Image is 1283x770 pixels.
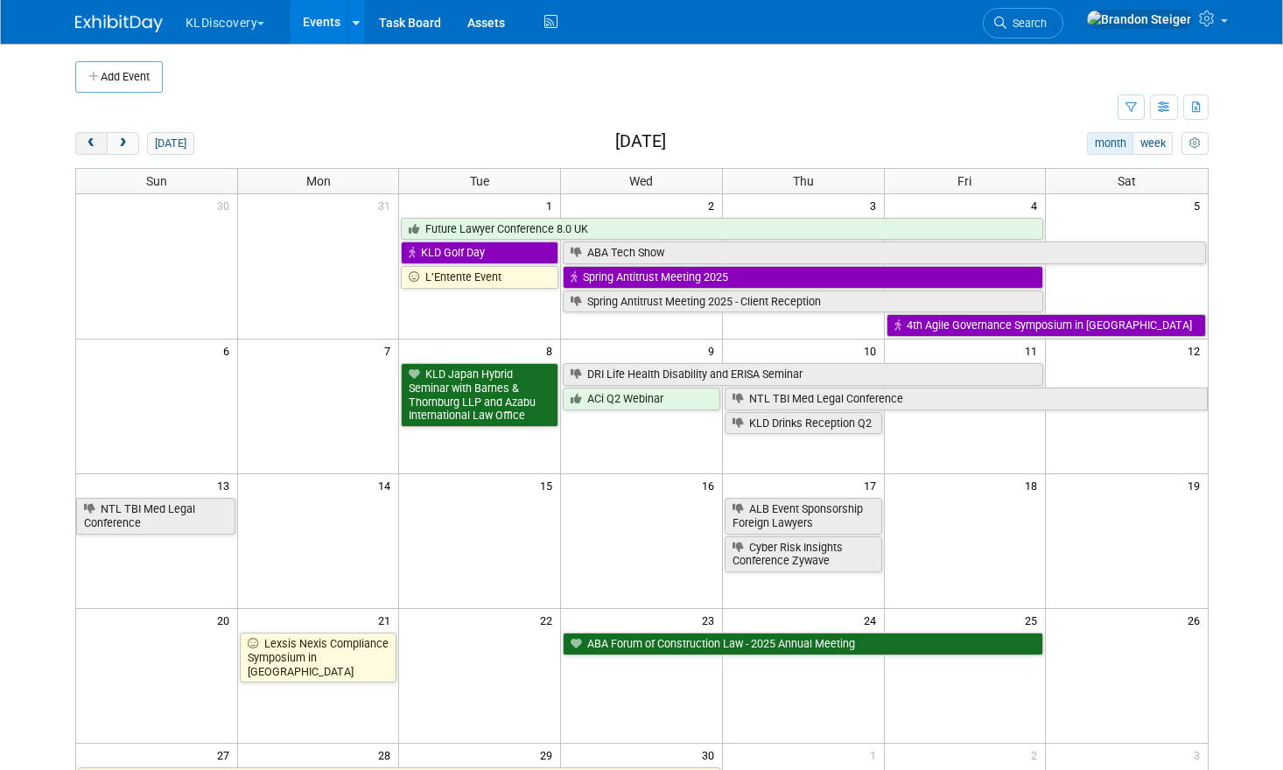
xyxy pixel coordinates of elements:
[1023,339,1045,361] span: 11
[700,474,722,496] span: 16
[1023,474,1045,496] span: 18
[401,363,558,427] a: KLD Japan Hybrid Seminar with Barnes & Thornburg LLP and Azabu International Law Office
[983,8,1063,38] a: Search
[221,339,237,361] span: 6
[538,744,560,766] span: 29
[215,609,237,631] span: 20
[470,174,489,188] span: Tue
[725,388,1208,410] a: NTL TBI Med Legal Conference
[1186,609,1208,631] span: 26
[1189,138,1201,150] i: Personalize Calendar
[862,609,884,631] span: 24
[563,266,1043,289] a: Spring Antitrust Meeting 2025
[725,498,882,534] a: ALB Event Sponsorship Foreign Lawyers
[1192,744,1208,766] span: 3
[700,744,722,766] span: 30
[146,174,167,188] span: Sun
[725,412,882,435] a: KLD Drinks Reception Q2
[563,290,1043,313] a: Spring Antitrust Meeting 2025 - Client Reception
[793,174,814,188] span: Thu
[887,314,1206,337] a: 4th Agile Governance Symposium in [GEOGRAPHIC_DATA]
[868,744,884,766] span: 1
[862,474,884,496] span: 17
[544,194,560,216] span: 1
[215,194,237,216] span: 30
[563,633,1043,655] a: ABA Forum of Construction Law - 2025 Annual Meeting
[401,218,1043,241] a: Future Lawyer Conference 8.0 UK
[1006,17,1047,30] span: Search
[306,174,331,188] span: Mon
[544,339,560,361] span: 8
[725,536,882,572] a: Cyber Risk Insights Conference Zywave
[1029,194,1045,216] span: 4
[1181,132,1208,155] button: myCustomButton
[147,132,193,155] button: [DATE]
[401,266,558,289] a: L’Entente Event
[563,241,1205,264] a: ABA Tech Show
[563,388,720,410] a: ACi Q2 Webinar
[107,132,139,155] button: next
[1118,174,1136,188] span: Sat
[376,609,398,631] span: 21
[75,15,163,32] img: ExhibitDay
[76,498,235,534] a: NTL TBI Med Legal Conference
[1029,744,1045,766] span: 2
[1192,194,1208,216] span: 5
[376,194,398,216] span: 31
[538,474,560,496] span: 15
[1023,609,1045,631] span: 25
[382,339,398,361] span: 7
[401,241,558,264] a: KLD Golf Day
[1132,132,1173,155] button: week
[1086,10,1192,29] img: Brandon Steiger
[75,132,108,155] button: prev
[240,633,397,682] a: Lexsis Nexis Compliance Symposium in [GEOGRAPHIC_DATA]
[75,61,163,93] button: Add Event
[700,609,722,631] span: 23
[215,474,237,496] span: 13
[376,474,398,496] span: 14
[868,194,884,216] span: 3
[538,609,560,631] span: 22
[629,174,653,188] span: Wed
[1087,132,1133,155] button: month
[706,339,722,361] span: 9
[1186,474,1208,496] span: 19
[563,363,1043,386] a: DRI Life Health Disability and ERISA Seminar
[376,744,398,766] span: 28
[862,339,884,361] span: 10
[706,194,722,216] span: 2
[1186,339,1208,361] span: 12
[957,174,971,188] span: Fri
[615,132,666,151] h2: [DATE]
[215,744,237,766] span: 27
